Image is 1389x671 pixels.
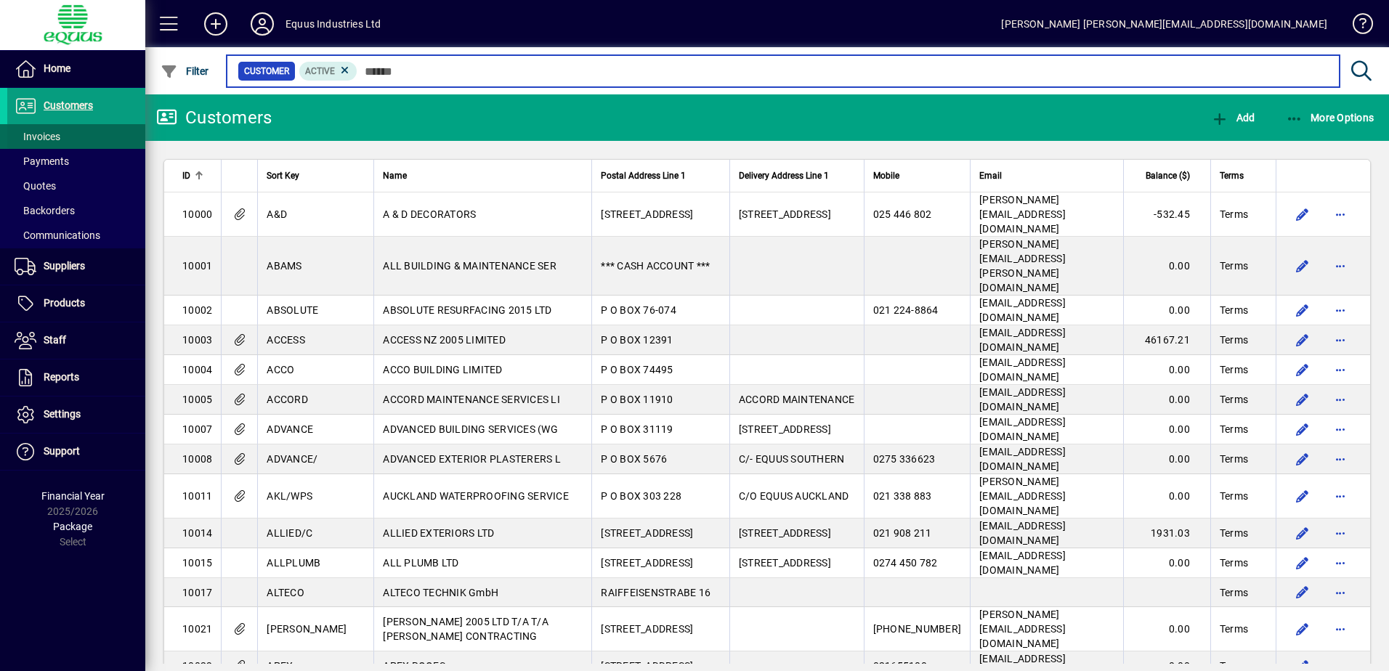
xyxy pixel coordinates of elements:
button: More options [1329,484,1352,508]
span: More Options [1286,112,1374,123]
span: 10007 [182,423,212,435]
span: 10002 [182,304,212,316]
span: ACCO BUILDING LIMITED [383,364,502,375]
span: P O BOX 74495 [601,364,673,375]
span: Name [383,168,407,184]
span: Products [44,297,85,309]
a: Home [7,51,145,87]
span: ALTECO TECHNIK GmbH [383,587,498,598]
span: Terms [1220,556,1248,570]
span: [STREET_ADDRESS] [601,557,693,569]
td: 46167.21 [1123,325,1210,355]
span: 10008 [182,453,212,465]
span: ABAMS [267,260,301,272]
span: [PERSON_NAME][EMAIL_ADDRESS][PERSON_NAME][DOMAIN_NAME] [979,238,1066,293]
span: ABSOLUTE [267,304,318,316]
td: 0.00 [1123,237,1210,296]
span: P O BOX 76-074 [601,304,676,316]
button: Edit [1291,447,1314,471]
td: 0.00 [1123,444,1210,474]
a: Staff [7,322,145,359]
span: Payments [15,155,69,167]
span: [PERSON_NAME] 2005 LTD T/A T/A [PERSON_NAME] CONTRACTING [383,616,548,642]
button: Edit [1291,581,1314,604]
span: ALLPLUMB [267,557,320,569]
button: Edit [1291,551,1314,574]
span: Filter [161,65,209,77]
td: 0.00 [1123,355,1210,385]
span: 10003 [182,334,212,346]
span: AKL/WPS [267,490,312,502]
span: 025 446 802 [873,208,932,220]
a: Backorders [7,198,145,223]
button: Profile [239,11,286,37]
span: Backorders [15,205,75,216]
span: [STREET_ADDRESS] [601,527,693,539]
span: P O BOX 5676 [601,453,667,465]
button: Edit [1291,521,1314,545]
a: Products [7,285,145,322]
a: Invoices [7,124,145,149]
button: More options [1329,298,1352,322]
span: 10017 [182,587,212,598]
a: Settings [7,396,145,433]
span: Terms [1220,333,1248,347]
span: [EMAIL_ADDRESS][DOMAIN_NAME] [979,357,1066,383]
span: 0274 450 782 [873,557,938,569]
span: ACCORD MAINTENANCE SERVICES LI [383,394,560,405]
span: Terms [1220,452,1248,466]
span: Email [979,168,1002,184]
span: Terms [1220,362,1248,377]
span: RAIFFEISENSTRABE 16 [601,587,710,598]
span: [PHONE_NUMBER] [873,623,962,635]
button: Edit [1291,418,1314,441]
span: 021 224-8864 [873,304,939,316]
span: ADVANCED BUILDING SERVICES (WG [383,423,558,435]
button: Add [193,11,239,37]
td: 0.00 [1123,474,1210,518]
span: ABSOLUTE RESURFACING 2015 LTD [383,304,551,316]
span: Terms [1220,622,1248,636]
td: 0.00 [1123,296,1210,325]
span: A&D [267,208,287,220]
span: Invoices [15,131,60,142]
span: 021 908 211 [873,527,932,539]
div: Balance ($) [1133,168,1203,184]
span: 10004 [182,364,212,375]
span: Package [53,521,92,532]
button: More options [1329,358,1352,381]
span: ACCESS [267,334,305,346]
span: Active [305,66,335,76]
span: ACCORD MAINTENANCE [739,394,855,405]
button: More options [1329,203,1352,226]
span: [EMAIL_ADDRESS][DOMAIN_NAME] [979,416,1066,442]
span: [STREET_ADDRESS] [739,208,831,220]
a: Support [7,434,145,470]
span: 10014 [182,527,212,539]
span: Reports [44,371,79,383]
a: Knowledge Base [1342,3,1371,50]
span: Add [1211,112,1255,123]
div: ID [182,168,212,184]
span: ALTECO [267,587,304,598]
button: Edit [1291,298,1314,322]
span: [EMAIL_ADDRESS][DOMAIN_NAME] [979,550,1066,576]
span: [STREET_ADDRESS] [601,623,693,635]
button: Filter [157,58,213,84]
span: Sort Key [267,168,299,184]
button: More options [1329,254,1352,277]
span: 0275 336623 [873,453,936,465]
span: 10001 [182,260,212,272]
span: Customers [44,99,93,111]
span: ALL BUILDING & MAINTENANCE SER [383,260,556,272]
span: [EMAIL_ADDRESS][DOMAIN_NAME] [979,386,1066,412]
span: ADVANCE [267,423,313,435]
button: More options [1329,521,1352,545]
span: Terms [1220,207,1248,221]
span: 10011 [182,490,212,502]
span: [STREET_ADDRESS] [601,208,693,220]
span: Postal Address Line 1 [601,168,686,184]
span: P O BOX 11910 [601,394,673,405]
button: Edit [1291,484,1314,508]
span: Terms [1220,585,1248,600]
